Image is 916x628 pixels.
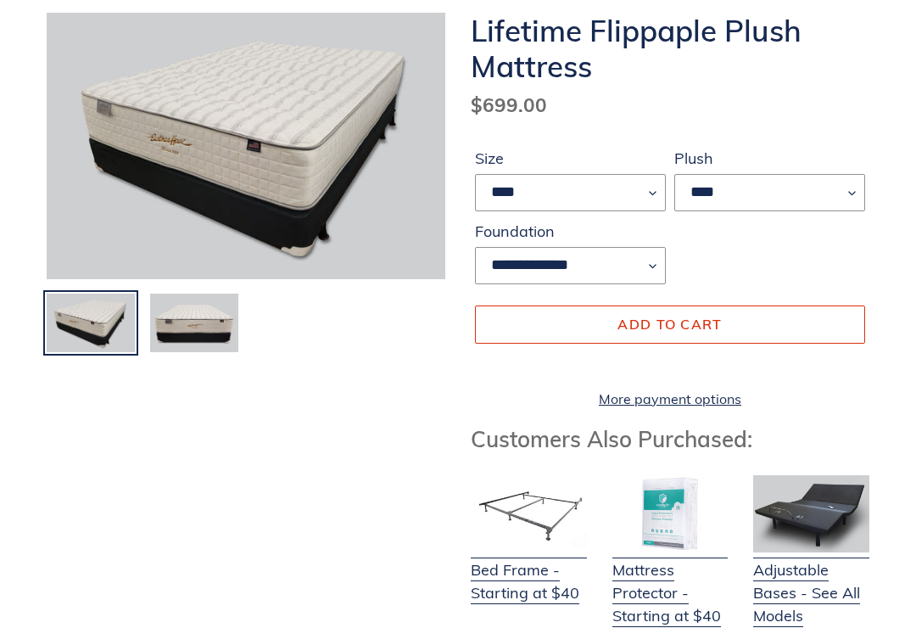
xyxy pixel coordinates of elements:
[612,537,729,627] a: Mattress Protector - Starting at $40
[471,537,587,604] a: Bed Frame - Starting at $40
[471,475,587,552] img: Bed Frame
[475,306,865,343] button: Add to cart
[475,147,666,170] label: Size
[471,426,869,452] h3: Customers Also Purchased:
[617,316,722,333] span: Add to cart
[475,389,865,409] a: More payment options
[753,537,869,627] a: Adjustable Bases - See All Models
[753,475,869,552] img: Adjustable Base
[45,292,137,354] img: Load image into Gallery viewer, Lifetime-flippable-plush-mattress-and-foundation-angled-view
[471,93,547,117] span: $699.00
[471,13,869,84] h1: Lifetime Flippaple Plush Mattress
[612,475,729,552] img: Mattress Protector
[475,220,666,243] label: Foundation
[148,292,240,354] img: Load image into Gallery viewer, Lifetime-flippable-plush-mattress-and-foundation
[674,147,865,170] label: Plush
